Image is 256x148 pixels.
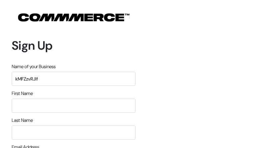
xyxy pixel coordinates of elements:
label: First Name [12,90,33,97]
label: Last Name [12,117,33,124]
img: COMMMERCE [18,13,130,21]
h1: Sign Up [12,38,136,53]
label: Name of your Business [12,63,56,70]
